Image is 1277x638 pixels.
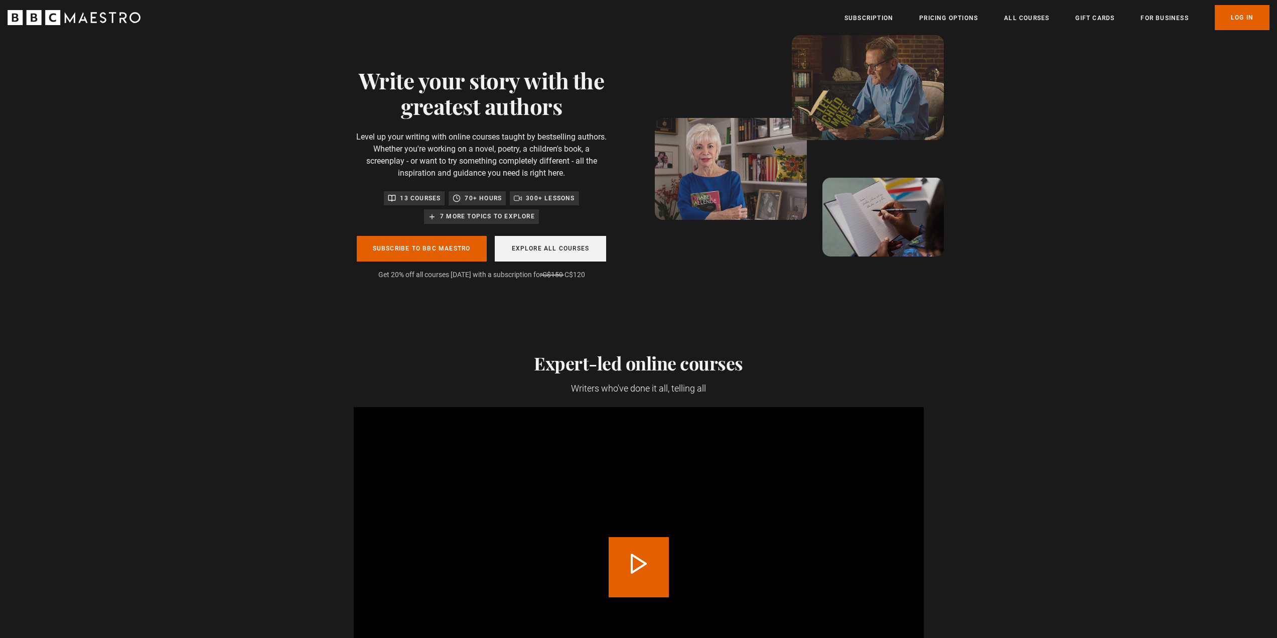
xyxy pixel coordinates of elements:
[844,5,1269,30] nav: Primary
[354,270,610,280] p: Get 20% off all courses [DATE] with a subscription for
[354,67,610,119] h1: Write your story with the greatest authors
[1215,5,1269,30] a: Log In
[526,193,575,203] p: 300+ lessons
[564,271,585,279] span: C$120
[400,193,441,203] p: 13 courses
[354,131,610,179] p: Level up your writing with online courses taught by bestselling authors. Whether you're working o...
[1075,13,1114,23] a: Gift Cards
[1141,13,1188,23] a: For business
[844,13,893,23] a: Subscription
[440,211,535,221] p: 7 more topics to explore
[357,236,487,262] a: Subscribe to BBC Maestro
[542,271,563,279] span: C$150
[609,537,669,597] button: Play Video
[495,236,607,262] a: Explore all courses
[465,193,502,203] p: 70+ hours
[354,381,924,395] p: Writers who've done it all, telling all
[354,352,924,373] h2: Expert-led online courses
[919,13,978,23] a: Pricing Options
[1004,13,1049,23] a: All Courses
[8,10,140,25] svg: BBC Maestro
